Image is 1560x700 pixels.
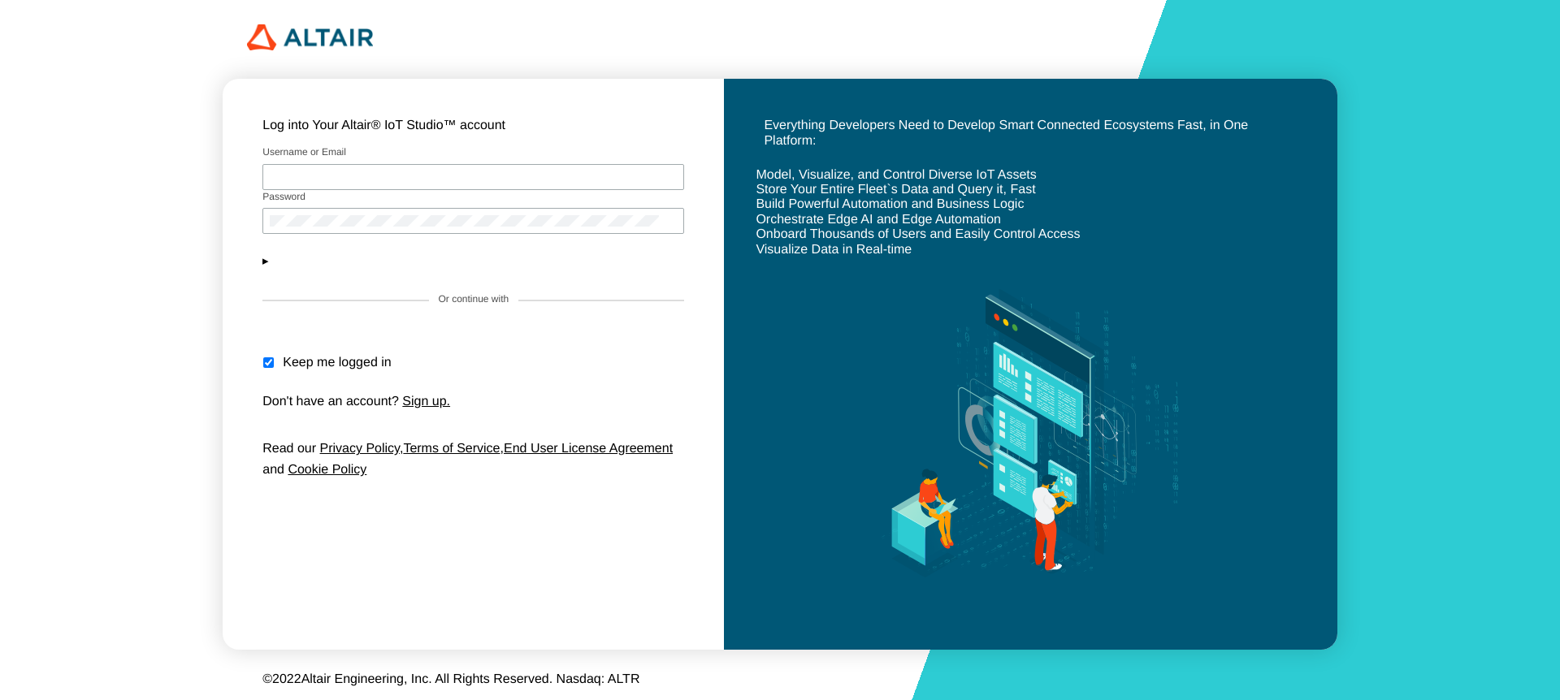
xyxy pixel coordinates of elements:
[403,442,500,456] a: Terms of Service
[764,119,1248,147] unity-typography: Everything Developers Need to Develop Smart Connected Ecosystems Fast, in One Platform:
[857,257,1204,610] img: background.svg
[402,395,450,408] a: Sign up.
[756,213,1001,227] unity-typography: Orchestrate Edge AI and Edge Automation
[272,672,301,686] span: 2022
[288,463,366,477] a: Cookie Policy
[504,442,673,456] a: End User License Agreement
[262,672,1298,687] p: © Altair Engineering, Inc. All Rights Reserved. Nasdaq: ALTR
[756,183,1035,197] unity-typography: Store Your Entire Fleet`s Data and Query it, Fast
[756,197,1024,212] unity-typography: Build Powerful Automation and Business Logic
[262,357,275,368] input: Keep me logged in
[439,294,509,305] label: Or continue with
[262,439,684,481] p: , ,
[262,395,399,408] span: Don't have an account?
[320,442,400,456] a: Privacy Policy
[262,463,284,477] span: and
[756,243,912,257] unity-typography: Visualize Data in Real-time
[262,146,346,158] label: Username or Email
[756,168,1036,183] unity-typography: Model, Visualize, and Control Diverse IoT Assets
[262,253,684,267] button: Need help?
[273,253,336,267] a: Need help?
[247,24,373,50] img: 320px-Altair_logo.png
[262,119,505,132] unity-typography: Log into Your Altair® IoT Studio™ account
[262,191,305,202] label: Password
[283,356,391,370] unity-typography: Keep me logged in
[756,227,1080,242] unity-typography: Onboard Thousands of Users and Easily Control Access
[262,442,316,456] span: Read our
